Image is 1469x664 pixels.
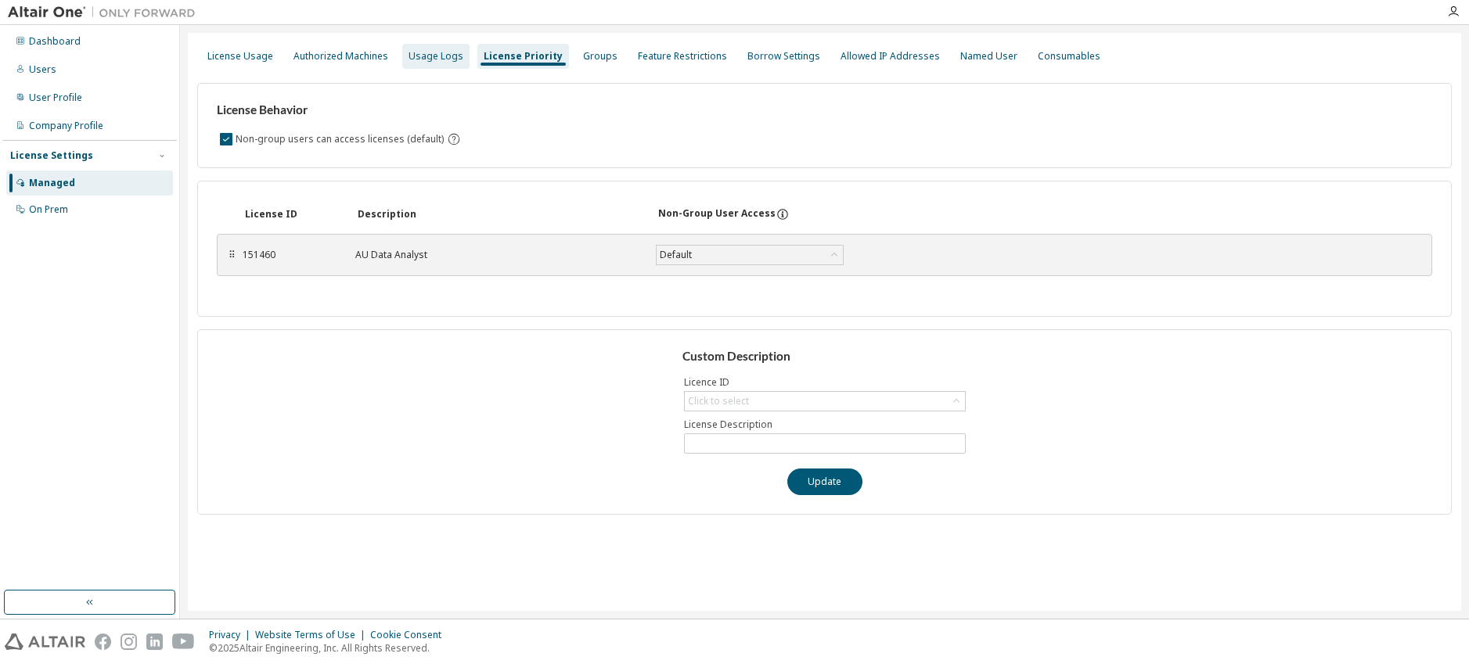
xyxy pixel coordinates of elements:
[841,50,940,63] div: Allowed IP Addresses
[658,207,776,221] div: Non-Group User Access
[227,249,236,261] div: ⠿
[29,35,81,48] div: Dashboard
[207,50,273,63] div: License Usage
[217,102,459,118] h3: License Behavior
[684,418,966,431] label: License Description
[255,629,370,641] div: Website Terms of Use
[121,633,137,650] img: instagram.svg
[8,5,203,20] img: Altair One
[409,50,463,63] div: Usage Logs
[638,50,727,63] div: Feature Restrictions
[960,50,1017,63] div: Named User
[657,246,843,264] div: Default
[747,50,820,63] div: Borrow Settings
[243,249,337,261] div: 151460
[29,92,82,104] div: User Profile
[688,395,749,407] div: Click to select
[10,149,93,162] div: License Settings
[172,633,195,650] img: youtube.svg
[684,376,966,389] label: Licence ID
[29,203,68,216] div: On Prem
[29,120,103,132] div: Company Profile
[358,208,639,221] div: Description
[209,641,451,655] p: © 2025 Altair Engineering, Inc. All Rights Reserved.
[787,468,862,495] button: Update
[95,633,111,650] img: facebook.svg
[657,246,694,264] div: Default
[484,50,563,63] div: License Priority
[293,50,388,63] div: Authorized Machines
[685,392,965,411] div: Click to select
[370,629,451,641] div: Cookie Consent
[29,63,56,76] div: Users
[209,629,255,641] div: Privacy
[355,249,637,261] div: AU Data Analyst
[236,130,447,149] label: Non-group users can access licenses (default)
[682,349,967,364] h3: Custom Description
[447,132,461,146] svg: By default any user not assigned to any group can access any license. Turn this setting off to di...
[5,633,85,650] img: altair_logo.svg
[1038,50,1100,63] div: Consumables
[29,177,75,189] div: Managed
[146,633,163,650] img: linkedin.svg
[583,50,617,63] div: Groups
[245,208,339,221] div: License ID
